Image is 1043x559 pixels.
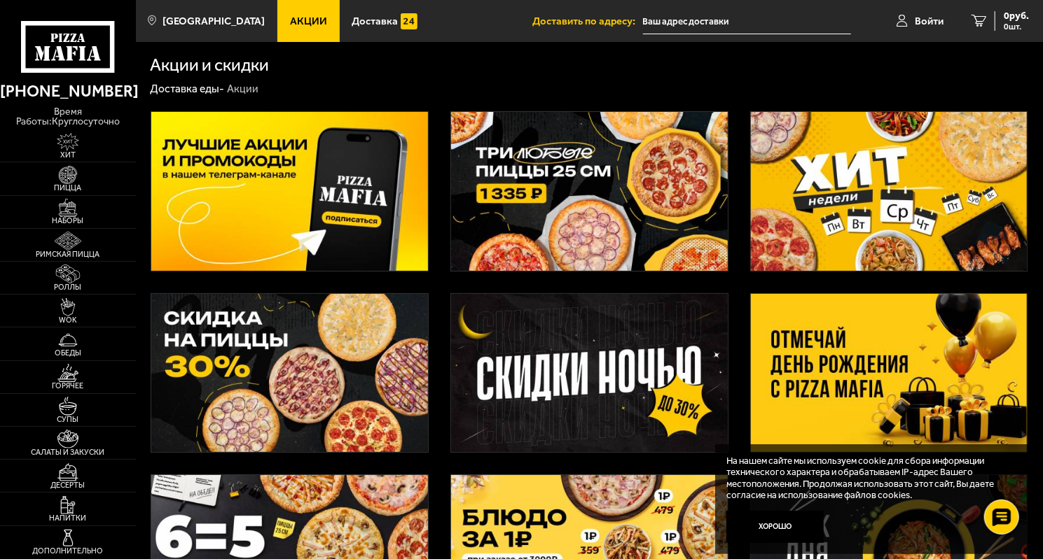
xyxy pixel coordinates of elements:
p: На нашем сайте мы используем cookie для сбора информации технического характера и обрабатываем IP... [726,455,1009,500]
div: Акции [227,82,258,96]
button: Хорошо [726,511,824,544]
span: Войти [915,16,944,27]
span: Доставить по адресу: [533,16,643,27]
a: Доставка еды- [151,83,225,95]
span: Доставка [352,16,398,27]
span: 0 руб. [1004,11,1029,21]
input: Ваш адрес доставки [643,8,852,34]
span: [GEOGRAPHIC_DATA] [163,16,265,27]
span: Акции [290,16,327,27]
img: 15daf4d41897b9f0e9f617042186c801.svg [401,13,417,29]
h1: Акции и скидки [151,57,270,74]
span: 0 шт. [1004,22,1029,31]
